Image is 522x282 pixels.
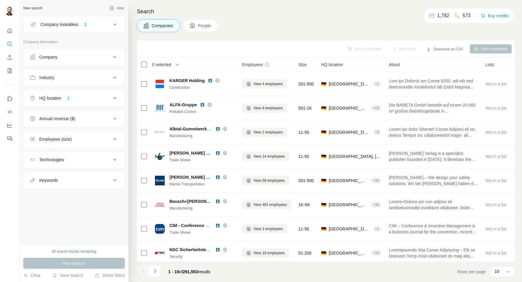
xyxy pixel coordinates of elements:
[155,224,165,234] img: Logo of CIM - Conference AND Incentive Management Europe
[321,81,326,87] span: 🇩🇪
[298,202,310,208] span: 1K-5K
[169,78,205,84] span: KARGER Holding
[389,247,478,259] span: Loremipsumdo Sita Conse Adipiscing – Elit se Doeiusm Temp incid utlaboreet do mag aliq enimadmin ...
[389,223,478,235] span: CIM – Conference & Incentive Management is a business journal for the convention, incentive and e...
[24,132,124,146] button: Employees (size)
[485,82,506,86] span: Not in a list
[24,173,124,187] button: Keywords
[253,250,285,256] span: View 19 employees
[389,199,478,211] span: Loremi+Dolorsi am con adipisc eli seddoeiusmodte incididunt utlaboree. Dolor 1299, mag aliqua-eni...
[485,106,506,111] span: Not in a list
[24,17,124,32] button: Company lookalikes1
[168,269,179,274] span: 1 - 10
[155,103,165,113] img: Logo of ALFA-Gruppe
[329,178,368,184] span: [GEOGRAPHIC_DATA], [GEOGRAPHIC_DATA]
[253,226,283,232] span: View 3 employees
[39,116,75,122] div: Annual revenue ($)
[253,81,283,87] span: View 4 employees
[372,81,382,87] div: + 1
[198,23,212,29] span: People
[169,230,235,235] div: Trade Shows
[298,178,314,184] span: 201-500
[24,70,124,85] button: Industry
[371,105,382,111] div: + 13
[169,157,235,163] div: Trade Shows
[481,11,509,20] button: Buy credits
[389,150,478,162] span: [PERSON_NAME] Verlag is a specialist publisher founded in [DATE]. It develops the industries by i...
[253,154,285,159] span: View 14 employees
[52,249,96,254] div: 40 search results remaining
[39,157,64,163] div: Technologies
[39,54,57,60] div: Company
[462,12,471,19] p: 573
[485,62,494,68] span: Lists
[321,202,326,208] span: 🇩🇪
[298,226,309,232] span: 11-50
[485,178,506,183] span: Not in a list
[329,81,370,87] span: [GEOGRAPHIC_DATA], [GEOGRAPHIC_DATA]|Schwaben|Kempten im Allgaeu
[485,251,506,255] span: Not in a list
[169,198,212,204] span: Bausch+[PERSON_NAME]
[179,269,183,274] span: of
[329,226,370,232] span: [GEOGRAPHIC_DATA], [GEOGRAPHIC_DATA]
[457,269,486,275] span: Rows per page
[253,105,283,111] span: View 8 employees
[389,175,478,187] span: [PERSON_NAME] – We design your safety solutions. Wir bei [PERSON_NAME] haben die Vision, mit unse...
[39,177,58,183] div: Keywords
[155,152,165,161] img: Logo of Beckmann Verlag
[169,254,235,259] div: Security
[298,153,309,159] span: 11-50
[371,250,382,256] div: + 15
[372,130,382,135] div: + 3
[389,102,478,114] span: Die BAMETA GmbH betreibt auf einem 20.000 m² großen Betriebsgelände in [GEOGRAPHIC_DATA] eine Auf...
[298,62,307,68] span: Size
[485,130,506,135] span: Not in a list
[169,127,246,131] span: Albtal-Gummiwerke [PERSON_NAME]
[321,129,326,135] span: 🇩🇪
[169,109,235,114] div: Pollution Control
[321,178,326,184] span: 🇩🇪
[242,176,289,185] button: View 59 employees
[329,153,382,159] span: [GEOGRAPHIC_DATA], [GEOGRAPHIC_DATA]
[242,152,289,161] button: View 14 employees
[39,136,72,142] div: Employees (size)
[242,79,287,88] button: View 4 employees
[389,78,478,90] span: Lore ips Dolorsit am Conse 6250, adi elit sed doeiusmodte Incididuntut lab Etdol Magnaa enimadmin...
[169,181,235,187] div: Marine Transportation
[298,81,314,87] span: 201-500
[242,104,287,113] button: View 8 employees
[321,153,326,159] span: 🇩🇪
[105,4,128,13] button: Hide
[485,226,506,231] span: Not in a list
[215,223,220,228] img: LinkedIn logo
[437,12,449,19] p: 1,782
[152,62,171,68] span: 0 selected
[329,105,368,111] span: [GEOGRAPHIC_DATA], [GEOGRAPHIC_DATA]|[GEOGRAPHIC_DATA]|[GEOGRAPHIC_DATA]
[422,45,467,54] button: Download as CSV
[253,130,283,135] span: View 2 employees
[321,105,326,111] span: 🇩🇪
[298,105,312,111] span: 501-1K
[155,248,165,258] img: Logo of NSC Sicherheitstechnik
[152,23,174,29] span: Companies
[389,126,478,138] span: Lorem ips dolor Sitamet! Conse Adipisci eli se, doeius Tempor inc Utlaboreetdol magn- ali enimadm...
[5,120,14,131] button: Dashboard
[371,178,382,183] div: + 10
[5,133,14,144] button: Feedback
[169,206,235,211] div: Manufacturing
[253,202,287,207] span: View 491 employees
[5,52,14,63] button: Enrich CSV
[40,21,78,27] div: Company lookalikes
[169,133,235,139] div: Manufacturing
[5,39,14,50] button: Search
[215,175,220,180] img: LinkedIn logo
[23,272,40,278] button: Clear
[39,75,54,81] div: Industry
[95,272,125,278] button: Share filters
[155,79,165,89] img: Logo of KARGER Holding
[155,200,165,210] img: Logo of Bausch+Stroebel
[183,269,198,274] span: 291,553
[137,7,515,16] h4: Search
[168,269,210,274] span: results
[298,129,309,135] span: 11-50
